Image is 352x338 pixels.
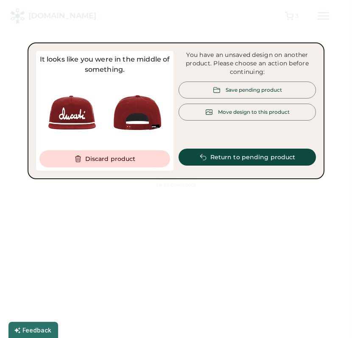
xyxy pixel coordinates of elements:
[105,80,170,145] img: generate-image
[179,149,316,166] button: Return to pending product
[179,51,316,76] div: You have an unsaved design on another product. Please choose an action before continuing:
[39,80,105,145] img: generate-image
[218,108,290,115] div: Move design to this product
[39,54,170,75] div: It looks like you were in the middle of something.
[226,86,282,93] div: Save pending product
[39,150,170,167] button: Discard product
[312,300,348,336] iframe: Front Chat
